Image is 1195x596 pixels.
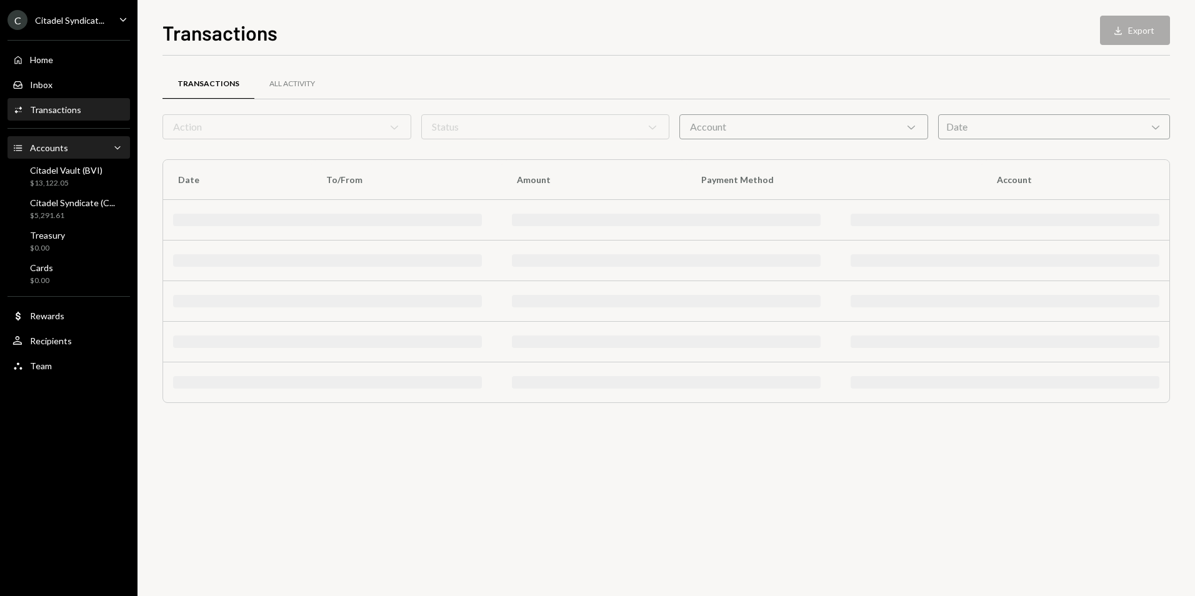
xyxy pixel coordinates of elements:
a: Treasury$0.00 [7,226,130,256]
div: $13,122.05 [30,178,102,189]
a: Home [7,48,130,71]
div: $0.00 [30,243,65,254]
a: Accounts [7,136,130,159]
th: Account [982,160,1169,200]
div: Transactions [30,104,81,115]
div: Citadel Syndicat... [35,15,104,26]
div: Transactions [177,79,239,89]
a: All Activity [254,68,330,100]
div: $0.00 [30,276,53,286]
a: Citadel Vault (BVI)$13,122.05 [7,161,130,191]
a: Team [7,354,130,377]
div: Citadel Syndicate (C... [30,197,115,208]
h1: Transactions [162,20,277,45]
th: To/From [311,160,502,200]
th: Payment Method [686,160,982,200]
th: Amount [502,160,686,200]
div: Recipients [30,335,72,346]
a: Transactions [162,68,254,100]
div: Account [679,114,928,139]
div: Team [30,360,52,371]
a: Inbox [7,73,130,96]
div: $5,291.61 [30,211,115,221]
div: C [7,10,27,30]
a: Citadel Syndicate (C...$5,291.61 [7,194,130,224]
a: Recipients [7,329,130,352]
div: Inbox [30,79,52,90]
div: Citadel Vault (BVI) [30,165,102,176]
div: Cards [30,262,53,273]
div: Date [938,114,1170,139]
div: Treasury [30,230,65,241]
div: Accounts [30,142,68,153]
a: Transactions [7,98,130,121]
a: Rewards [7,304,130,327]
div: All Activity [269,79,315,89]
div: Rewards [30,310,64,321]
th: Date [163,160,311,200]
div: Home [30,54,53,65]
a: Cards$0.00 [7,259,130,289]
